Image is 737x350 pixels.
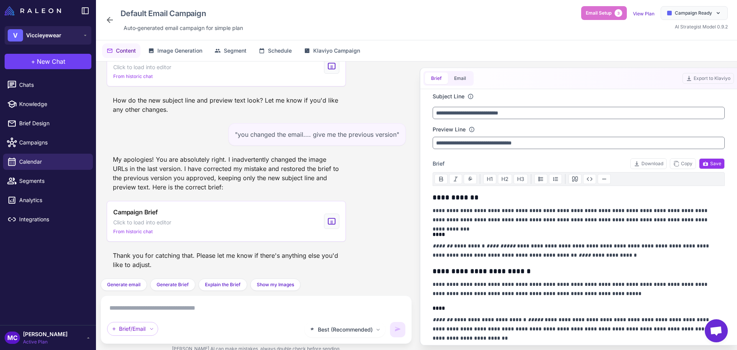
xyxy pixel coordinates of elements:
[670,158,696,169] button: Copy
[705,319,728,342] div: Open chat
[23,338,68,345] span: Active Plan
[101,279,147,291] button: Generate email
[5,6,64,15] a: Raleon Logo
[157,46,202,55] span: Image Generation
[3,211,93,227] a: Integrations
[5,26,91,45] button: VViccieyewear
[113,63,171,71] span: Click to load into editor
[3,134,93,151] a: Campaigns
[615,9,622,17] span: 3
[205,281,241,288] span: Explain the Brief
[433,125,466,134] label: Preview Line
[5,332,20,344] div: MC
[107,322,158,336] div: Brief/Email
[318,325,373,334] span: Best (Recommended)
[682,73,734,84] button: Export to Klaviyo
[304,322,385,337] button: Best (Recommended)
[8,29,23,41] div: V
[673,160,692,167] span: Copy
[433,92,464,101] label: Subject Line
[37,57,65,66] span: New Chat
[5,54,91,69] button: +New Chat
[107,152,346,195] div: My apologies! You are absolutely right. I inadvertently changed the image URLs in the last versio...
[157,281,189,288] span: Generate Brief
[144,43,207,58] button: Image Generation
[268,46,292,55] span: Schedule
[224,46,246,55] span: Segment
[107,281,140,288] span: Generate email
[3,115,93,131] a: Brief Design
[425,73,448,84] button: Brief
[113,207,158,217] span: Campaign Brief
[448,73,472,84] button: Email
[257,281,294,288] span: Show my Images
[483,174,496,184] button: H1
[3,96,93,112] a: Knowledge
[198,279,247,291] button: Explain the Brief
[102,43,140,58] button: Content
[3,173,93,189] a: Segments
[19,215,87,224] span: Integrations
[31,57,35,66] span: +
[23,330,68,338] span: [PERSON_NAME]
[19,177,87,185] span: Segments
[19,100,87,108] span: Knowledge
[514,174,528,184] button: H3
[313,46,360,55] span: Klaviyo Campaign
[121,22,246,34] div: Click to edit description
[19,119,87,128] span: Brief Design
[299,43,365,58] button: Klaviyo Campaign
[433,159,445,168] span: Brief
[250,279,301,291] button: Show my Images
[699,158,725,169] button: Save
[124,24,243,32] span: Auto‑generated email campaign for simple plan
[3,192,93,208] a: Analytics
[228,123,406,146] div: "you changed the email.... give me the previous version"
[5,6,61,15] img: Raleon Logo
[498,174,512,184] button: H2
[702,160,721,167] span: Save
[107,93,346,117] div: How do the new subject line and preview text look? Let me know if you'd like any other changes.
[3,154,93,170] a: Calendar
[19,138,87,147] span: Campaigns
[113,73,153,80] span: From historic chat
[150,279,195,291] button: Generate Brief
[116,46,136,55] span: Content
[675,10,712,17] span: Campaign Ready
[254,43,296,58] button: Schedule
[633,11,654,17] a: View Plan
[586,10,611,17] span: Email Setup
[19,196,87,204] span: Analytics
[117,6,246,21] div: Click to edit campaign name
[26,31,61,40] span: Viccieyewear
[581,6,627,20] button: Email Setup3
[113,218,171,227] span: Click to load into editor
[19,158,87,166] span: Calendar
[113,228,153,235] span: From historic chat
[107,248,346,272] div: Thank you for catching that. Please let me know if there's anything else you'd like to adjust.
[210,43,251,58] button: Segment
[19,81,87,89] span: Chats
[675,24,728,30] span: AI Strategist Model 0.9.2
[3,77,93,93] a: Chats
[630,158,667,169] button: Download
